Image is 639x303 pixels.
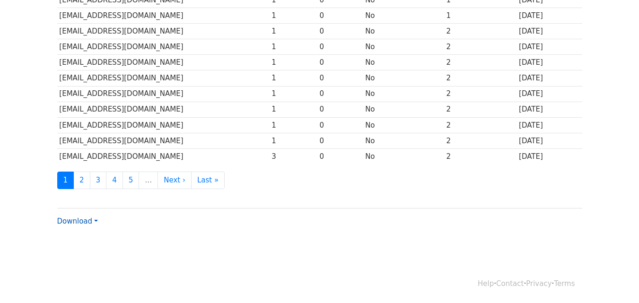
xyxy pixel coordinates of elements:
td: No [363,102,444,117]
a: Help [478,279,494,288]
a: 1 [57,172,74,189]
td: No [363,8,444,24]
td: [DATE] [516,148,582,164]
td: 0 [317,148,363,164]
td: No [363,70,444,86]
td: [EMAIL_ADDRESS][DOMAIN_NAME] [57,148,270,164]
td: 1 [269,86,317,102]
a: Terms [554,279,575,288]
td: 0 [317,133,363,148]
td: [EMAIL_ADDRESS][DOMAIN_NAME] [57,70,270,86]
td: [EMAIL_ADDRESS][DOMAIN_NAME] [57,24,270,39]
td: [DATE] [516,24,582,39]
td: 2 [444,24,516,39]
td: No [363,86,444,102]
td: [DATE] [516,55,582,70]
a: Next › [158,172,192,189]
td: 0 [317,55,363,70]
td: 0 [317,24,363,39]
td: [EMAIL_ADDRESS][DOMAIN_NAME] [57,117,270,133]
a: Contact [496,279,524,288]
td: 1 [269,39,317,55]
a: Privacy [526,279,551,288]
td: [DATE] [516,70,582,86]
td: [DATE] [516,102,582,117]
td: [DATE] [516,86,582,102]
td: 2 [444,148,516,164]
td: 2 [444,117,516,133]
td: No [363,148,444,164]
td: 1 [269,70,317,86]
td: No [363,24,444,39]
td: 1 [269,8,317,24]
td: No [363,117,444,133]
td: [EMAIL_ADDRESS][DOMAIN_NAME] [57,8,270,24]
td: [EMAIL_ADDRESS][DOMAIN_NAME] [57,39,270,55]
td: 2 [444,55,516,70]
td: 0 [317,102,363,117]
td: No [363,133,444,148]
td: 2 [444,133,516,148]
td: [DATE] [516,133,582,148]
td: 2 [444,102,516,117]
td: 0 [317,8,363,24]
a: 3 [90,172,107,189]
td: 1 [269,102,317,117]
td: [EMAIL_ADDRESS][DOMAIN_NAME] [57,86,270,102]
td: [DATE] [516,8,582,24]
td: [DATE] [516,39,582,55]
td: 1 [269,117,317,133]
td: 2 [444,39,516,55]
td: [EMAIL_ADDRESS][DOMAIN_NAME] [57,55,270,70]
iframe: Chat Widget [592,258,639,303]
td: 1 [269,24,317,39]
td: No [363,55,444,70]
td: 0 [317,70,363,86]
td: 2 [444,70,516,86]
a: 5 [123,172,140,189]
td: 0 [317,86,363,102]
a: Last » [191,172,225,189]
td: 2 [444,86,516,102]
td: 0 [317,117,363,133]
td: 0 [317,39,363,55]
a: 2 [73,172,90,189]
td: 1 [269,133,317,148]
td: 3 [269,148,317,164]
td: [EMAIL_ADDRESS][DOMAIN_NAME] [57,102,270,117]
td: 1 [269,55,317,70]
td: 1 [444,8,516,24]
a: 4 [106,172,123,189]
a: Download [57,217,98,225]
td: No [363,39,444,55]
td: [DATE] [516,117,582,133]
td: [EMAIL_ADDRESS][DOMAIN_NAME] [57,133,270,148]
